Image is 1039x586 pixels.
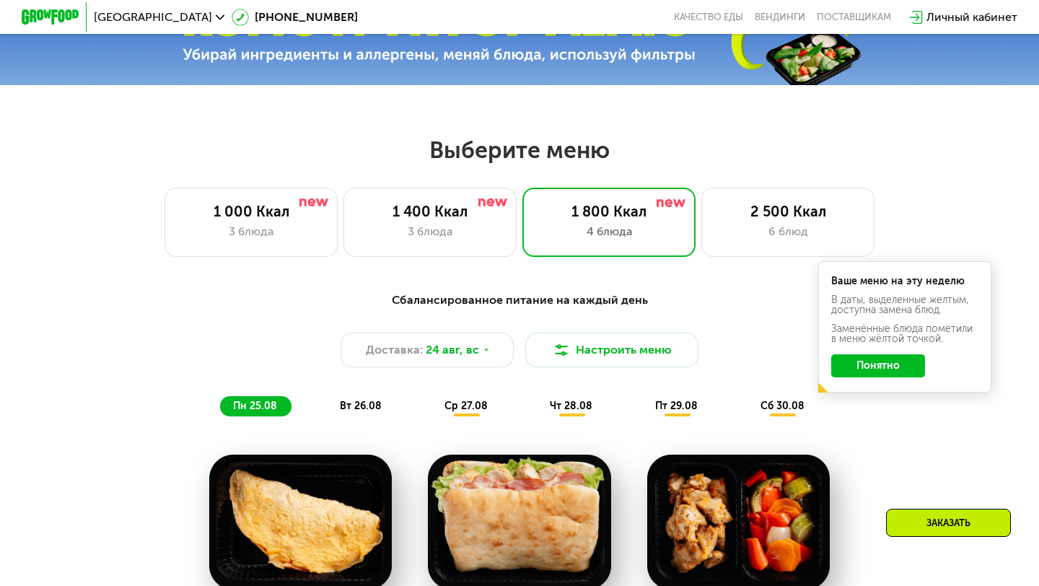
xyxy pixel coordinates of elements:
div: 1 800 Ккал [538,203,680,220]
div: 4 блюда [538,223,680,240]
div: 1 400 Ккал [359,203,501,220]
div: 6 блюд [716,223,859,240]
div: 3 блюда [180,223,323,240]
span: сб 30.08 [760,400,805,412]
span: ср 27.08 [444,400,488,412]
div: Заказать [886,509,1011,537]
div: 2 500 Ккал [716,203,859,220]
div: Заменённые блюда пометили в меню жёлтой точкой. [831,324,978,344]
a: Качество еды [674,12,743,23]
a: Вендинги [755,12,805,23]
button: Понятно [831,354,925,377]
button: Настроить меню [525,333,698,367]
div: Ваше меню на эту неделю [831,276,978,287]
span: [GEOGRAPHIC_DATA] [94,12,212,23]
span: пт 29.08 [655,400,698,412]
span: 24 авг, вс [426,341,479,359]
h2: Выберите меню [46,136,993,165]
div: Сбалансированное питание на каждый день [92,292,947,310]
span: пн 25.08 [233,400,277,412]
span: чт 28.08 [550,400,592,412]
div: 3 блюда [359,223,501,240]
span: вт 26.08 [340,400,382,412]
div: В даты, выделенные желтым, доступна замена блюд. [831,295,978,315]
a: [PHONE_NUMBER] [232,9,358,26]
span: Доставка: [366,341,423,359]
div: 1 000 Ккал [180,203,323,220]
div: поставщикам [817,12,891,23]
div: Личный кабинет [926,9,1017,26]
